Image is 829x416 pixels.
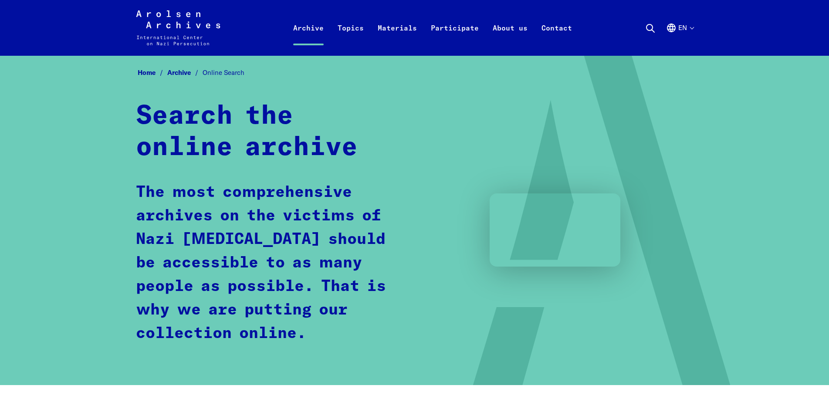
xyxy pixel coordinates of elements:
[331,21,371,56] a: Topics
[136,66,694,80] nav: Breadcrumb
[136,181,399,345] p: The most comprehensive archives on the victims of Nazi [MEDICAL_DATA] should be accessible to as ...
[203,68,244,77] span: Online Search
[535,21,579,56] a: Contact
[424,21,486,56] a: Participate
[666,23,694,54] button: English, language selection
[286,21,331,56] a: Archive
[286,10,579,45] nav: Primary
[138,68,167,77] a: Home
[486,21,535,56] a: About us
[136,103,358,161] strong: Search the online archive
[371,21,424,56] a: Materials
[167,68,203,77] a: Archive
